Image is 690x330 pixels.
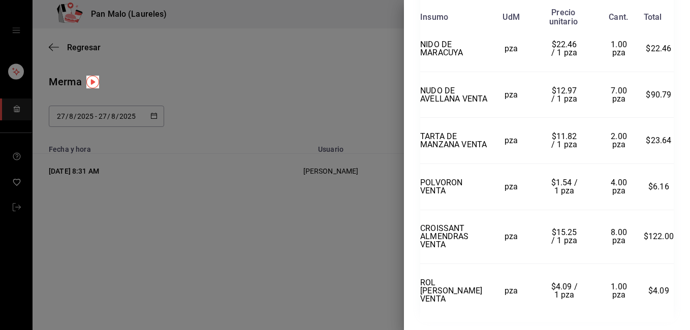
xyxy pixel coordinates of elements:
span: $4.09 / 1 pza [551,282,580,300]
span: 2.00 pza [611,131,629,149]
span: 1.00 pza [611,282,629,300]
div: Cant. [609,13,628,22]
span: 8.00 pza [611,227,629,245]
td: ROL [PERSON_NAME] VENTA [420,264,488,318]
td: pza [488,264,535,318]
span: $6.16 [648,182,669,191]
span: $22.46 / 1 pza [551,40,579,57]
div: UdM [503,13,520,22]
span: 4.00 pza [611,178,629,195]
td: pza [488,210,535,264]
span: $90.79 [646,90,671,100]
span: $15.25 / 1 pza [551,227,579,245]
td: pza [488,26,535,72]
td: pza [488,118,535,164]
td: NUDO DE AVELLANA VENTA [420,72,488,118]
div: Precio unitario [549,8,578,26]
span: 7.00 pza [611,86,629,104]
span: $4.09 [648,286,669,295]
td: POLVORON VENTA [420,163,488,210]
span: $23.64 [646,136,671,145]
td: TARTA DE MANZANA VENTA [420,118,488,164]
span: $1.54 / 1 pza [551,178,580,195]
span: 1.00 pza [611,40,629,57]
td: CROISSANT ALMENDRAS VENTA [420,210,488,264]
div: Insumo [420,13,448,22]
td: pza [488,72,535,118]
div: Total [644,13,662,22]
span: $22.46 [646,44,671,53]
td: NIDO DE MARACUYA [420,26,488,72]
span: $11.82 / 1 pza [551,131,579,149]
td: pza [488,163,535,210]
img: Tooltip marker [86,76,99,88]
span: $12.97 / 1 pza [551,86,579,104]
span: $122.00 [644,232,674,241]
